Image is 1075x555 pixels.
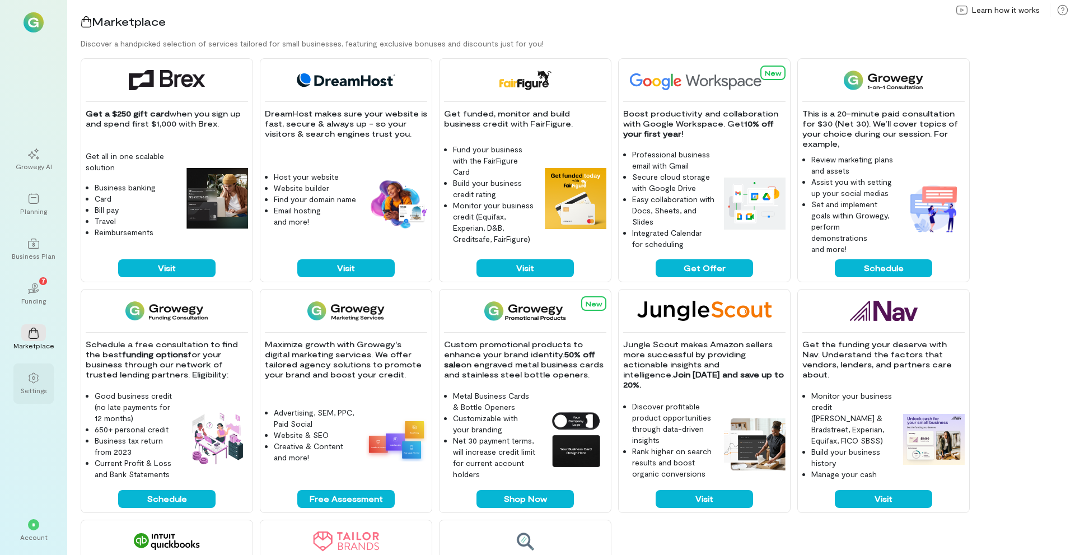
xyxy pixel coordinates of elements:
[13,510,54,551] div: *Account
[125,301,208,321] img: Funding Consultation
[307,301,385,321] img: Growegy - Marketing Services
[95,193,177,204] li: Card
[95,182,177,193] li: Business banking
[41,276,45,286] span: 7
[293,70,399,90] img: DreamHost
[632,446,715,479] li: Rank higher on search results and boost organic conversions
[186,408,248,470] img: Funding Consultation feature
[850,301,918,321] img: Nav
[95,216,177,227] li: Travel
[623,339,786,390] p: Jungle Scout makes Amazon sellers more successful by providing actionable insights and intelligence.
[95,390,177,424] li: Good business credit (no late payments for 12 months)
[274,183,357,194] li: Website builder
[297,490,395,508] button: Free Assessment
[453,413,536,435] li: Customizable with your branding
[632,194,715,227] li: Easy collaboration with Docs, Sheets, and Slides
[274,441,357,463] li: Creative & Content and more!
[20,533,48,542] div: Account
[453,390,536,413] li: Metal Business Cards & Bottle Openers
[545,408,606,470] img: Growegy Promo Products feature
[811,176,894,199] li: Assist you with setting up your social medias
[484,301,567,321] img: Growegy Promo Products
[453,178,536,200] li: Build your business credit rating
[453,435,536,480] li: Net 30 payment terms, will increase credit limit for current account holders
[16,162,52,171] div: Growegy AI
[86,339,248,380] p: Schedule a free consultation to find the best for your business through our network of trusted le...
[81,38,1075,49] div: Discover a handpicked selection of services tailored for small businesses, featuring exclusive bo...
[13,319,54,359] a: Marketplace
[623,70,788,90] img: Google Workspace
[297,259,395,277] button: Visit
[453,200,536,245] li: Monitor your business credit (Equifax, Experian, D&B, Creditsafe, FairFigure)
[13,184,54,225] a: Planning
[656,490,753,508] button: Visit
[632,171,715,194] li: Secure cloud storage with Google Drive
[366,417,427,461] img: Growegy - Marketing Services feature
[274,407,357,430] li: Advertising, SEM, PPC, Paid Social
[274,205,357,227] li: Email hosting and more!
[12,251,55,260] div: Business Plan
[265,109,427,139] p: DreamHost makes sure your website is fast, secure & always up - so your visitors & search engines...
[765,69,781,77] span: New
[265,339,427,380] p: Maximize growth with Growegy's digital marketing services. We offer tailored agency solutions to ...
[92,15,166,28] span: Marketplace
[444,339,606,380] p: Custom promotional products to enhance your brand identity. on engraved metal business cards and ...
[118,259,216,277] button: Visit
[13,341,54,350] div: Marketplace
[95,227,177,238] li: Reimbursements
[274,430,357,441] li: Website & SEO
[444,349,597,369] strong: 50% off sale
[724,418,786,470] img: Jungle Scout feature
[274,194,357,205] li: Find your domain name
[811,469,894,480] li: Manage your cash
[632,401,715,446] li: Discover profitable product opportunities through data-driven insights
[476,259,574,277] button: Visit
[13,139,54,180] a: Growegy AI
[811,446,894,469] li: Build your business history
[274,171,357,183] li: Host your website
[802,339,965,380] p: Get the funding your deserve with Nav. Understand the factors that vendors, lenders, and partners...
[118,490,216,508] button: Schedule
[545,168,606,230] img: FairFigure feature
[86,109,248,129] p: when you sign up and spend first $1,000 with Brex.
[122,349,188,359] strong: funding options
[903,414,965,465] img: Nav feature
[444,109,606,129] p: Get funded, monitor and build business credit with FairFigure.
[313,531,379,552] img: Tailor Brands
[13,229,54,269] a: Business Plan
[972,4,1040,16] span: Learn how it works
[476,490,574,508] button: Shop Now
[811,390,894,446] li: Monitor your business credit ([PERSON_NAME] & Bradstreet, Experian, Equifax, FICO SBSS)
[129,70,205,90] img: Brex
[13,274,54,314] a: Funding
[366,178,427,230] img: DreamHost feature
[86,151,177,173] p: Get all in one scalable solution
[811,199,894,255] li: Set and implement goals within Growegy, perform demonstrations and more!
[516,531,535,552] img: Coming soon
[835,490,932,508] button: Visit
[95,424,177,435] li: 650+ personal credit
[186,168,248,230] img: Brex feature
[498,70,551,90] img: FairFigure
[21,386,47,395] div: Settings
[134,531,200,552] img: QuickBooks
[453,144,536,178] li: Fund your business with the FairFigure Card
[623,370,786,389] strong: Join [DATE] and save up to 20%.
[95,435,177,458] li: Business tax return from 2023
[637,301,772,321] img: Jungle Scout
[623,119,776,138] strong: 10% off your first year
[13,363,54,404] a: Settings
[802,109,965,149] p: This is a 20-minute paid consultation for $30 (Net 30). We’ll cover topics of your choice during ...
[632,227,715,250] li: Integrated Calendar for scheduling
[95,204,177,216] li: Bill pay
[86,109,170,118] strong: Get a $250 gift card
[95,458,177,480] li: Current Profit & Loss and Bank Statements
[903,178,965,239] img: 1-on-1 Consultation feature
[724,178,786,229] img: Google Workspace feature
[811,154,894,176] li: Review marketing plans and assets
[20,207,47,216] div: Planning
[632,149,715,171] li: Professional business email with Gmail
[835,259,932,277] button: Schedule
[656,259,753,277] button: Get Offer
[586,300,602,307] span: New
